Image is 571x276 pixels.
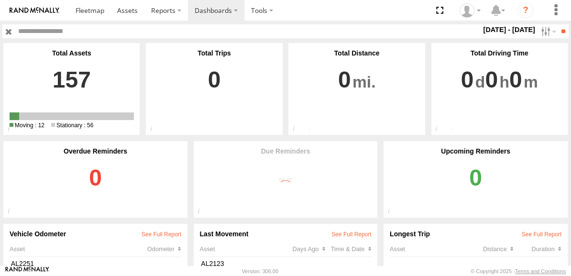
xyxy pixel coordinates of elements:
i: ? [518,3,533,18]
a: 0 [390,155,561,211]
div: Dennis Braga [456,3,484,18]
div: Click to Sort [147,245,181,253]
div: Total Trips [152,49,276,57]
div: Asset [199,245,292,253]
span: 12 [10,122,44,129]
div: Longest Trip [390,230,561,238]
a: 157 [10,57,134,110]
a: 0 [10,155,181,211]
a: 0 [152,57,276,104]
a: 0 0 0 [437,57,561,104]
div: Last Movement [199,230,371,238]
div: Version: 306.00 [242,268,278,274]
div: Click to Sort [466,245,514,253]
div: Click to Sort [293,245,331,253]
a: Terms and Conditions [515,268,566,274]
div: Total number of overdue notifications generated from your asset reminders [3,207,24,218]
div: Asset [10,245,147,253]
div: Total distance travelled by assets [288,125,309,135]
div: Total number of due reminder notifications generated from your asset reminders [194,207,214,218]
span: 0 [485,57,509,103]
label: [DATE] - [DATE] [481,24,537,35]
div: © Copyright 2025 - [471,268,566,274]
div: Upcoming Reminders [390,147,561,155]
div: Total completed Trips within the selected period [146,125,166,135]
div: Overdue Reminders [10,147,181,155]
div: Click to Sort [331,245,372,253]
div: Click to Sort [514,245,561,253]
label: Search Filter Options [537,24,558,38]
div: Total Active/Deployed Assets [3,125,24,135]
div: Asset [390,245,466,253]
a: AL2251 [11,260,177,268]
img: rand-logo.svg [10,7,59,14]
a: AL2123 [201,260,284,268]
span: 56 [51,122,93,129]
a: 0 [295,57,419,104]
div: Total upcoming reminder notifications generated from your asset reminders [384,207,404,218]
div: Vehicle Odometer [10,230,181,238]
a: Visit our Website [5,266,49,276]
div: Total Driving Time [437,49,561,57]
div: Total Assets [10,49,134,57]
div: Total Distance [295,49,419,57]
span: 0 [509,57,538,103]
div: Total driving time by Assets [431,125,452,135]
span: 0 [461,57,485,103]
